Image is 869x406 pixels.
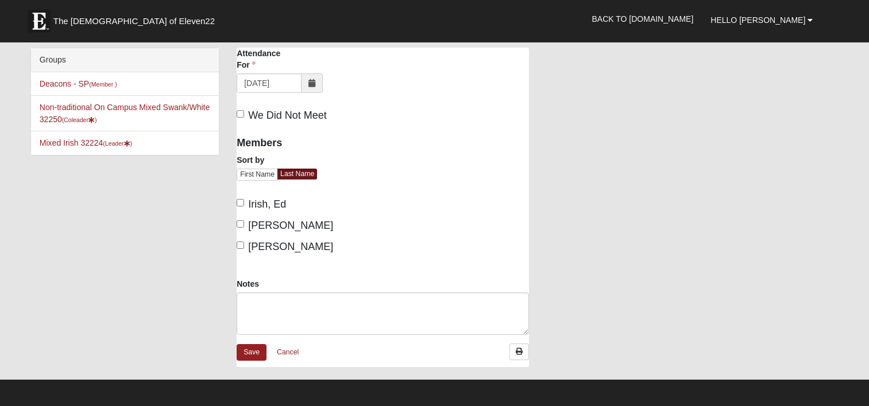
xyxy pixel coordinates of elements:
[237,241,244,249] input: [PERSON_NAME]
[28,10,51,33] img: Eleven22 logo
[237,48,297,71] label: Attendance For
[237,154,264,166] label: Sort by
[237,278,259,290] label: Notes
[248,198,286,210] span: Irish, Ed
[31,48,219,72] div: Groups
[237,220,244,228] input: [PERSON_NAME]
[22,4,252,33] a: The [DEMOGRAPHIC_DATA] of Eleven22
[248,220,333,231] span: [PERSON_NAME]
[248,241,333,252] span: [PERSON_NAME]
[53,15,215,27] span: The [DEMOGRAPHIC_DATA] of Eleven22
[40,103,210,124] a: Non-traditional On Campus Mixed Swank/White 32250(Coleader)
[103,140,132,147] small: (Leader )
[237,169,278,181] a: First Name
[702,6,821,34] a: Hello [PERSON_NAME]
[277,169,317,179] a: Last Name
[237,199,244,206] input: Irish, Ed
[62,116,97,123] small: (Coleader )
[269,343,306,361] a: Cancel
[40,79,117,88] a: Deacons - SP(Member )
[89,81,117,88] small: (Member )
[237,344,267,361] a: Save
[583,5,702,33] a: Back to [DOMAIN_NAME]
[237,137,374,150] h4: Members
[248,110,327,121] span: We Did Not Meet
[40,138,132,147] a: Mixed Irish 32224(Leader)
[509,343,529,360] a: Print Attendance Roster
[237,110,244,118] input: We Did Not Meet
[710,15,805,25] span: Hello [PERSON_NAME]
